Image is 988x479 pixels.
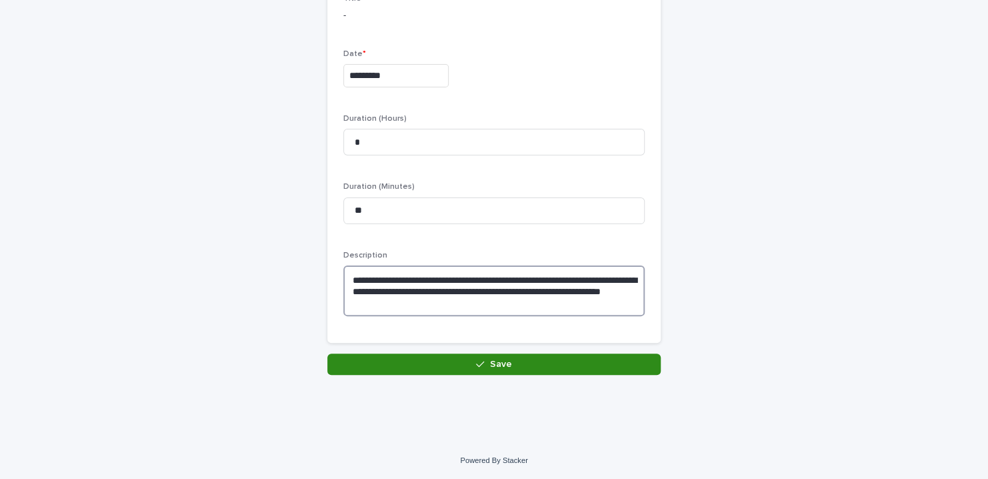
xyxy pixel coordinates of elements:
span: Description [343,252,387,260]
span: Duration (Hours) [343,115,407,123]
p: - [343,9,645,23]
span: Duration (Minutes) [343,183,415,191]
button: Save [327,354,661,375]
a: Powered By Stacker [460,456,527,464]
span: Date [343,50,366,58]
span: Save [490,360,512,369]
